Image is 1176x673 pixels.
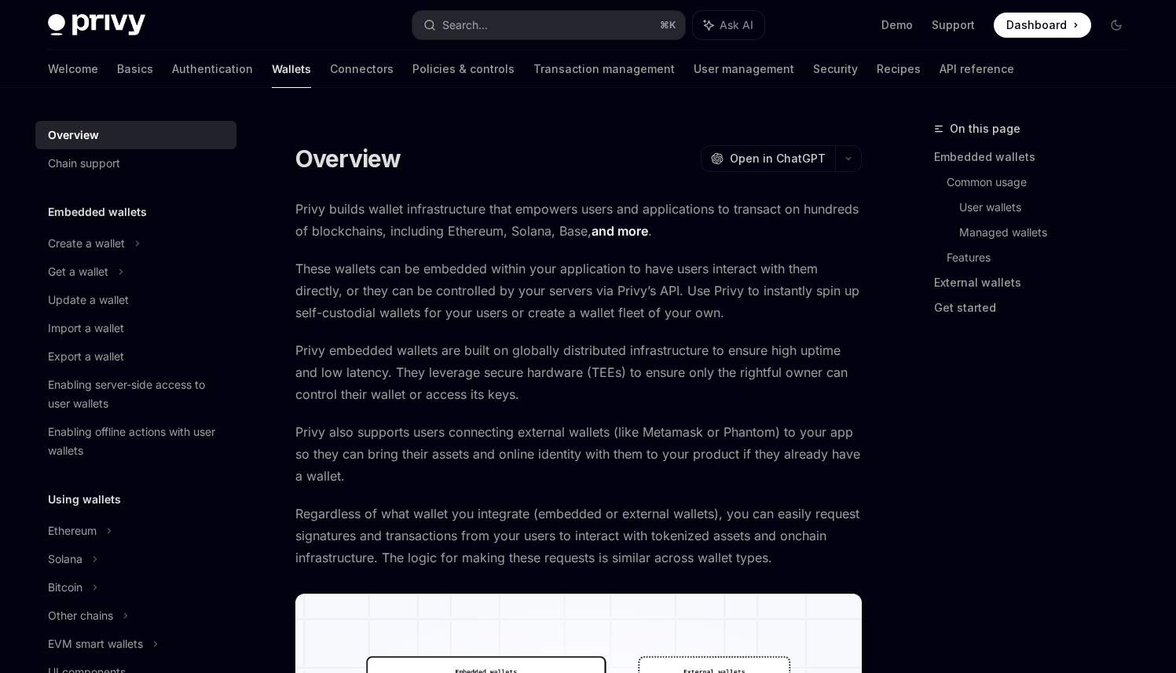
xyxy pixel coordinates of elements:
[35,371,236,418] a: Enabling server-side access to user wallets
[412,11,685,39] button: Search...⌘K
[932,17,975,33] a: Support
[48,203,147,221] h5: Embedded wallets
[950,119,1020,138] span: On this page
[330,50,394,88] a: Connectors
[694,50,794,88] a: User management
[35,149,236,177] a: Chain support
[442,16,488,35] div: Search...
[35,418,236,465] a: Enabling offline actions with user wallets
[877,50,921,88] a: Recipes
[934,270,1141,295] a: External wallets
[701,145,835,172] button: Open in ChatGPT
[48,126,99,144] div: Overview
[660,19,676,31] span: ⌘ K
[994,13,1091,38] a: Dashboard
[295,421,862,487] span: Privy also supports users connecting external wallets (like Metamask or Phantom) to your app so t...
[35,314,236,342] a: Import a wallet
[412,50,515,88] a: Policies & controls
[295,503,862,569] span: Regardless of what wallet you integrate (embedded or external wallets), you can easily request si...
[720,17,753,33] span: Ask AI
[1104,13,1129,38] button: Toggle dark mode
[693,11,764,39] button: Ask AI
[48,234,125,253] div: Create a wallet
[272,50,311,88] a: Wallets
[940,50,1014,88] a: API reference
[881,17,913,33] a: Demo
[48,347,124,366] div: Export a wallet
[48,578,82,597] div: Bitcoin
[295,258,862,324] span: These wallets can be embedded within your application to have users interact with them directly, ...
[592,223,648,240] a: and more
[48,50,98,88] a: Welcome
[1006,17,1067,33] span: Dashboard
[172,50,253,88] a: Authentication
[48,521,97,540] div: Ethereum
[295,198,862,242] span: Privy builds wallet infrastructure that empowers users and applications to transact on hundreds o...
[117,50,153,88] a: Basics
[934,295,1141,320] a: Get started
[48,635,143,653] div: EVM smart wallets
[48,291,129,309] div: Update a wallet
[813,50,858,88] a: Security
[947,170,1141,195] a: Common usage
[48,14,145,36] img: dark logo
[48,422,227,460] div: Enabling offline actions with user wallets
[35,286,236,314] a: Update a wallet
[35,342,236,371] a: Export a wallet
[48,550,82,569] div: Solana
[35,121,236,149] a: Overview
[295,339,862,405] span: Privy embedded wallets are built on globally distributed infrastructure to ensure high uptime and...
[48,606,113,625] div: Other chains
[48,490,121,509] h5: Using wallets
[934,144,1141,170] a: Embedded wallets
[730,151,826,166] span: Open in ChatGPT
[947,245,1141,270] a: Features
[48,262,108,281] div: Get a wallet
[533,50,675,88] a: Transaction management
[959,195,1141,220] a: User wallets
[48,375,227,413] div: Enabling server-side access to user wallets
[48,154,120,173] div: Chain support
[295,144,401,173] h1: Overview
[48,319,124,338] div: Import a wallet
[959,220,1141,245] a: Managed wallets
